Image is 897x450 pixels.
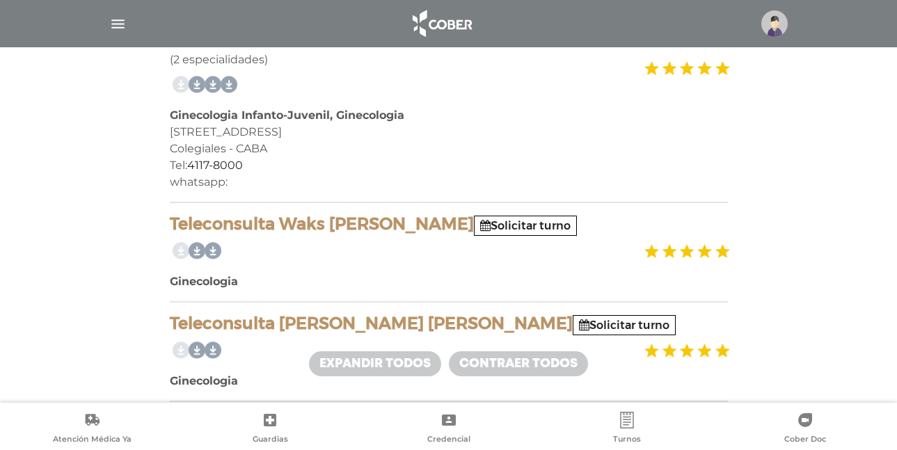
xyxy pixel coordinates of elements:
a: Expandir todos [309,351,441,376]
a: Atención Médica Ya [3,412,181,447]
div: [STREET_ADDRESS] [170,124,728,140]
div: whatsapp: [170,174,728,191]
a: Guardias [181,412,359,447]
img: Cober_menu-lines-white.svg [109,15,127,33]
b: Ginecologia [170,374,238,387]
h4: Teleconsulta [PERSON_NAME] [PERSON_NAME] [170,314,728,334]
a: 4117-8000 [187,159,243,172]
img: estrellas_badge.png [642,236,730,267]
b: Ginecologia [170,275,238,288]
a: Solicitar turno [480,219,571,232]
a: Contraer todos [449,351,588,376]
div: (2 especialidades) [170,31,728,68]
img: profile-placeholder.svg [761,10,788,37]
span: Atención Médica Ya [53,434,132,447]
div: Colegiales - CABA [170,140,728,157]
span: Turnos [613,434,641,447]
a: Solicitar turno [579,319,669,332]
h4: Teleconsulta Waks [PERSON_NAME] [170,214,728,234]
span: Guardias [253,434,288,447]
a: Cober Doc [716,412,894,447]
img: estrellas_badge.png [642,335,730,367]
a: Turnos [538,412,716,447]
img: logo_cober_home-white.png [405,7,478,40]
span: Cober Doc [784,434,826,447]
a: Credencial [359,412,537,447]
b: Ginecologia Infanto-Juvenil, Ginecologia [170,109,404,122]
div: Tel: [170,157,728,174]
img: estrellas_badge.png [642,53,730,84]
span: Credencial [427,434,470,447]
